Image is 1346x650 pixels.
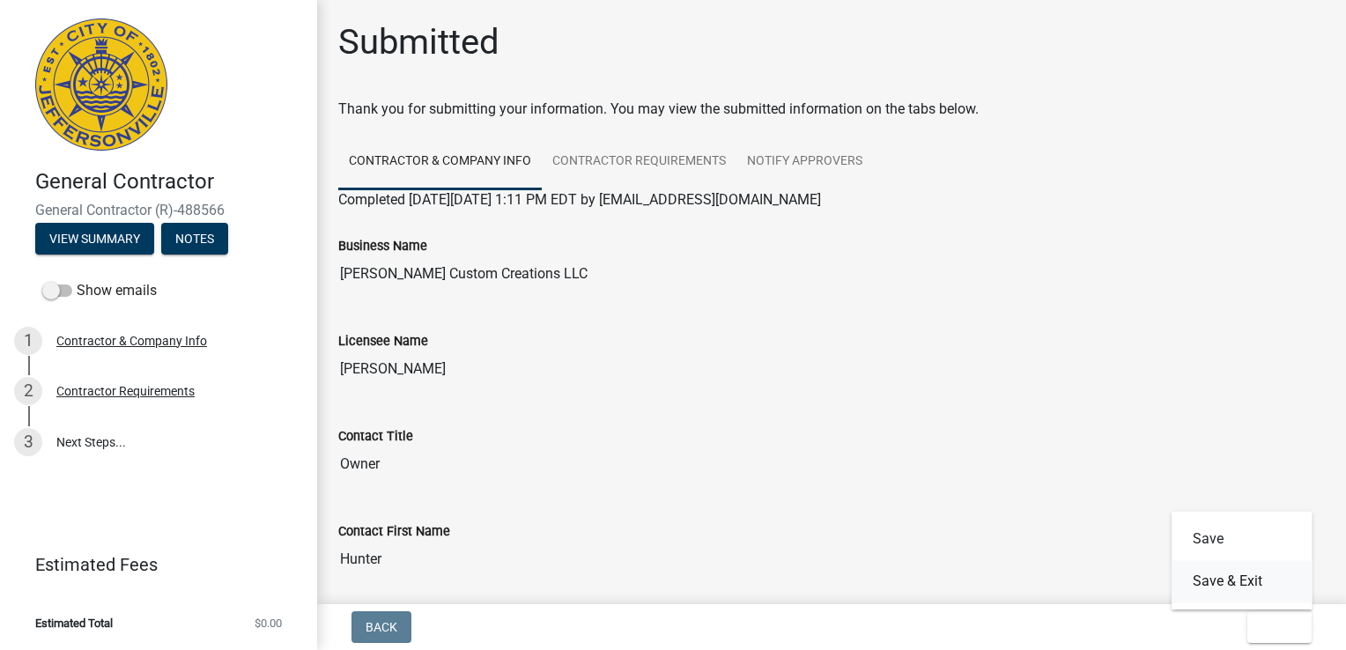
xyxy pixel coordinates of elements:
[35,233,154,247] wm-modal-confirm: Summary
[35,169,303,195] h4: General Contractor
[14,377,42,405] div: 2
[351,611,411,643] button: Back
[1172,511,1313,609] div: Exit
[1172,518,1313,560] button: Save
[338,99,1325,120] div: Thank you for submitting your information. You may view the submitted information on the tabs below.
[1172,560,1313,602] button: Save & Exit
[542,134,736,190] a: Contractor Requirements
[366,620,397,634] span: Back
[56,335,207,347] div: Contractor & Company Info
[14,327,42,355] div: 1
[338,431,413,443] label: Contact Title
[161,233,228,247] wm-modal-confirm: Notes
[14,547,289,582] a: Estimated Fees
[338,191,821,208] span: Completed [DATE][DATE] 1:11 PM EDT by [EMAIL_ADDRESS][DOMAIN_NAME]
[338,134,542,190] a: Contractor & Company Info
[42,280,157,301] label: Show emails
[736,134,873,190] a: Notify Approvers
[338,336,428,348] label: Licensee Name
[1261,620,1287,634] span: Exit
[35,617,113,629] span: Estimated Total
[35,202,282,218] span: General Contractor (R)-488566
[35,223,154,255] button: View Summary
[338,526,450,538] label: Contact First Name
[14,428,42,456] div: 3
[56,385,195,397] div: Contractor Requirements
[338,21,499,63] h1: Submitted
[161,223,228,255] button: Notes
[338,240,427,253] label: Business Name
[255,617,282,629] span: $0.00
[35,18,167,151] img: City of Jeffersonville, Indiana
[1247,611,1312,643] button: Exit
